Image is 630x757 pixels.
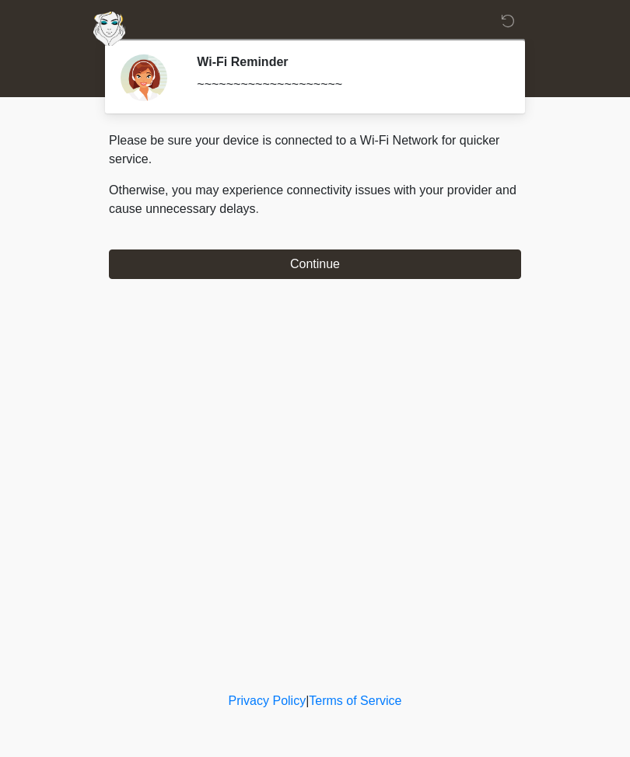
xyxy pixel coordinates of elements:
p: Please be sure your device is connected to a Wi-Fi Network for quicker service. [109,131,521,169]
span: . [256,202,259,215]
img: Agent Avatar [121,54,167,101]
p: Otherwise, you may experience connectivity issues with your provider and cause unnecessary delays [109,181,521,218]
img: Aesthetically Yours Wellness Spa Logo [93,12,125,46]
a: Privacy Policy [229,694,306,707]
button: Continue [109,249,521,279]
a: Terms of Service [309,694,401,707]
a: | [306,694,309,707]
div: ~~~~~~~~~~~~~~~~~~~~ [197,75,498,94]
h2: Wi-Fi Reminder [197,54,498,69]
